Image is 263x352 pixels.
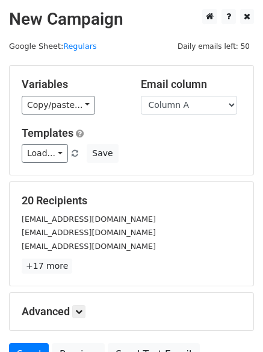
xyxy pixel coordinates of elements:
[173,42,254,51] a: Daily emails left: 50
[22,127,73,139] a: Templates
[173,40,254,53] span: Daily emails left: 50
[9,9,254,30] h2: New Campaign
[22,259,72,274] a: +17 more
[22,144,68,163] a: Load...
[9,42,97,51] small: Google Sheet:
[22,305,241,318] h5: Advanced
[203,294,263,352] iframe: Chat Widget
[63,42,97,51] a: Regulars
[141,78,242,91] h5: Email column
[22,78,123,91] h5: Variables
[22,242,156,251] small: [EMAIL_ADDRESS][DOMAIN_NAME]
[87,144,118,163] button: Save
[22,215,156,224] small: [EMAIL_ADDRESS][DOMAIN_NAME]
[22,228,156,237] small: [EMAIL_ADDRESS][DOMAIN_NAME]
[22,194,241,207] h5: 20 Recipients
[22,96,95,115] a: Copy/paste...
